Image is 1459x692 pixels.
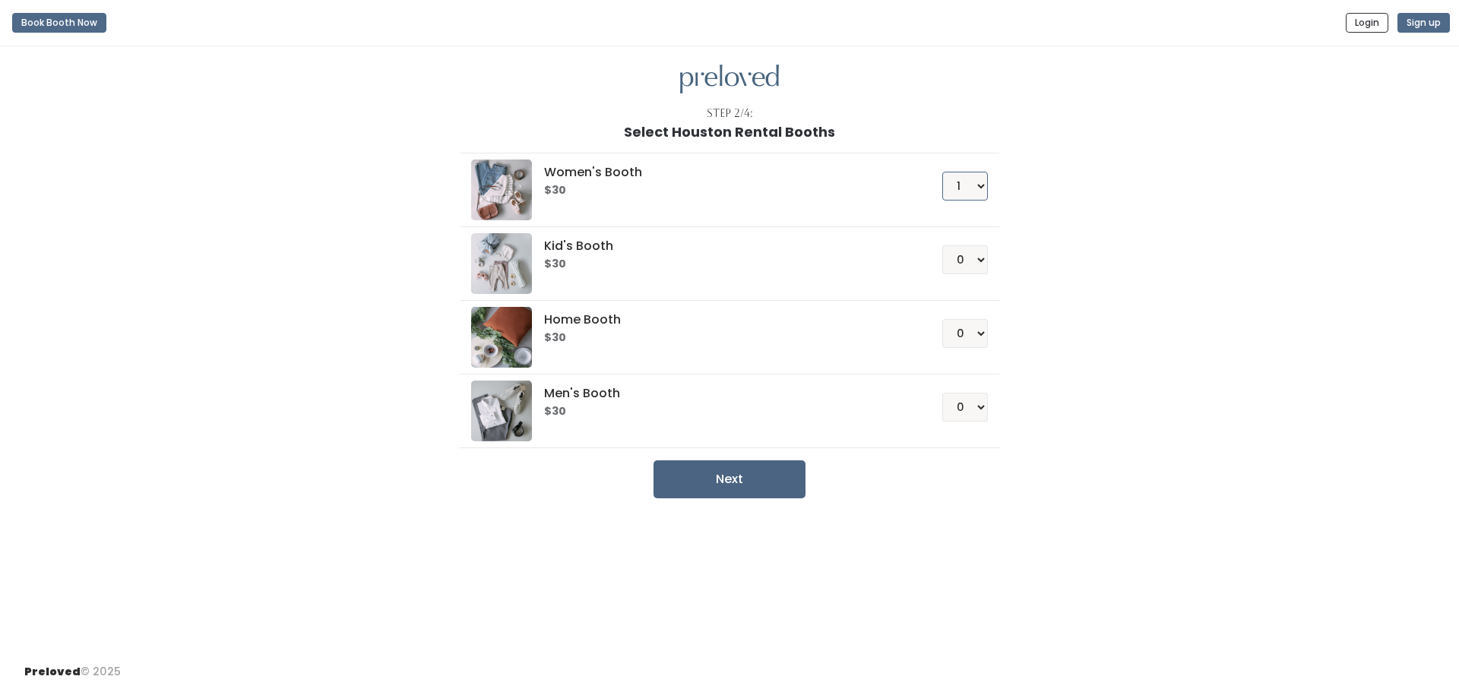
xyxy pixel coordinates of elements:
img: preloved logo [471,381,532,441]
button: Book Booth Now [12,13,106,33]
h5: Kid's Booth [544,239,905,253]
h6: $30 [544,185,905,197]
h5: Men's Booth [544,387,905,400]
button: Sign up [1397,13,1450,33]
div: Step 2/4: [707,106,753,122]
img: preloved logo [680,65,779,94]
a: Book Booth Now [12,6,106,39]
h6: $30 [544,332,905,344]
div: © 2025 [24,652,121,680]
h6: $30 [544,406,905,418]
h5: Home Booth [544,313,905,327]
h5: Women's Booth [544,166,905,179]
img: preloved logo [471,160,532,220]
button: Next [654,460,805,498]
img: preloved logo [471,307,532,368]
h1: Select Houston Rental Booths [624,125,835,140]
h6: $30 [544,258,905,270]
button: Login [1346,13,1388,33]
img: preloved logo [471,233,532,294]
span: Preloved [24,664,81,679]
